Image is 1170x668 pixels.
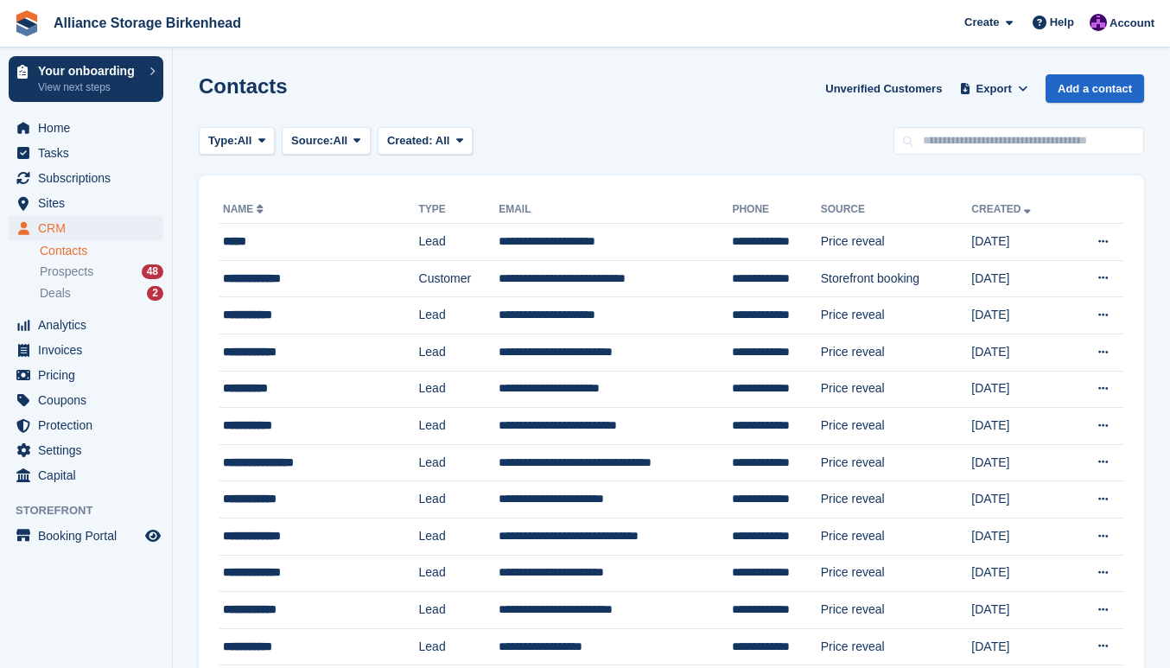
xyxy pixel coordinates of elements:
span: Coupons [38,388,142,412]
a: menu [9,388,163,412]
span: Deals [40,285,71,302]
td: [DATE] [971,224,1068,261]
h1: Contacts [199,74,288,98]
td: Price reveal [821,371,972,408]
td: Price reveal [821,408,972,445]
img: stora-icon-8386f47178a22dfd0bd8f6a31ec36ba5ce8667c1dd55bd0f319d3a0aa187defe.svg [14,10,40,36]
td: Lead [419,408,499,445]
a: Unverified Customers [818,74,949,103]
span: Invoices [38,338,142,362]
td: Lead [419,555,499,592]
td: [DATE] [971,518,1068,555]
td: Price reveal [821,481,972,518]
a: menu [9,363,163,387]
td: [DATE] [971,334,1068,371]
span: Account [1110,15,1154,32]
a: Add a contact [1046,74,1144,103]
span: Create [964,14,999,31]
td: [DATE] [971,260,1068,297]
a: menu [9,216,163,240]
span: All [238,132,252,150]
span: Storefront [16,502,172,519]
span: Subscriptions [38,166,142,190]
td: Lead [419,371,499,408]
div: 48 [142,264,163,279]
span: Pricing [38,363,142,387]
a: Prospects 48 [40,263,163,281]
td: Lead [419,518,499,555]
a: Contacts [40,243,163,259]
a: Deals 2 [40,284,163,302]
a: menu [9,141,163,165]
th: Type [419,196,499,224]
span: Type: [208,132,238,150]
th: Phone [732,196,820,224]
td: [DATE] [971,481,1068,518]
td: [DATE] [971,555,1068,592]
td: Price reveal [821,592,972,629]
span: Sites [38,191,142,215]
a: menu [9,191,163,215]
td: [DATE] [971,408,1068,445]
a: Created [971,203,1034,215]
span: Settings [38,438,142,462]
td: Lead [419,481,499,518]
td: [DATE] [971,592,1068,629]
span: Home [38,116,142,140]
span: Source: [291,132,333,150]
td: Lead [419,297,499,334]
button: Type: All [199,127,275,156]
a: menu [9,413,163,437]
td: Price reveal [821,334,972,371]
a: menu [9,166,163,190]
span: All [436,134,450,147]
a: Preview store [143,525,163,546]
span: Analytics [38,313,142,337]
a: menu [9,116,163,140]
td: Price reveal [821,628,972,665]
td: Lead [419,334,499,371]
td: [DATE] [971,297,1068,334]
button: Created: All [378,127,473,156]
td: Price reveal [821,297,972,334]
th: Source [821,196,972,224]
td: Lead [419,444,499,481]
span: Help [1050,14,1074,31]
td: [DATE] [971,444,1068,481]
th: Email [499,196,732,224]
td: Price reveal [821,518,972,555]
td: Customer [419,260,499,297]
td: [DATE] [971,628,1068,665]
td: Lead [419,224,499,261]
a: menu [9,463,163,487]
span: CRM [38,216,142,240]
a: Your onboarding View next steps [9,56,163,102]
span: Protection [38,413,142,437]
a: Alliance Storage Birkenhead [47,9,248,37]
div: 2 [147,286,163,301]
a: Name [223,203,267,215]
span: Booking Portal [38,524,142,548]
p: Your onboarding [38,65,141,77]
p: View next steps [38,80,141,95]
button: Export [956,74,1032,103]
a: menu [9,313,163,337]
span: Capital [38,463,142,487]
span: Prospects [40,264,93,280]
td: Lead [419,628,499,665]
img: Romilly Norton [1090,14,1107,31]
td: Storefront booking [821,260,972,297]
span: All [334,132,348,150]
a: menu [9,438,163,462]
a: menu [9,524,163,548]
td: [DATE] [971,371,1068,408]
span: Created: [387,134,433,147]
a: menu [9,338,163,362]
button: Source: All [282,127,371,156]
span: Export [976,80,1012,98]
td: Price reveal [821,555,972,592]
td: Lead [419,592,499,629]
td: Price reveal [821,444,972,481]
td: Price reveal [821,224,972,261]
span: Tasks [38,141,142,165]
